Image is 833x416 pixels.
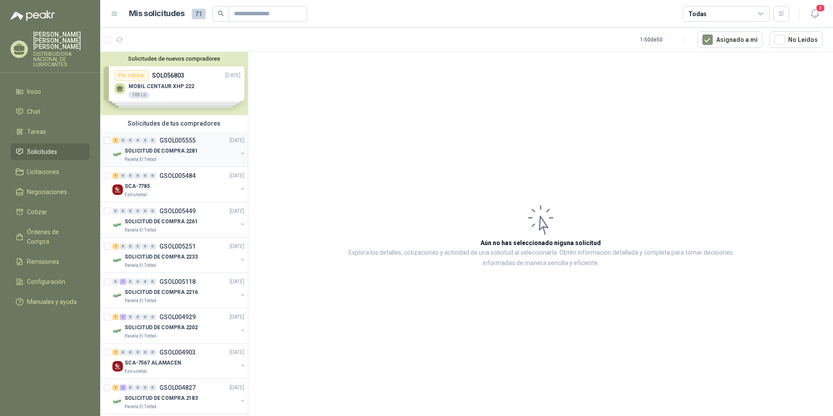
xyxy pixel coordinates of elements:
[100,52,248,115] div: Solicitudes de nuevos compradoresPor cotizarSOL056803[DATE] MOBIL CENTAUR XHP 222105 LbPor cotiza...
[10,143,90,160] a: Solicitudes
[159,173,196,179] p: GSOL005484
[112,382,246,410] a: 1 2 0 0 0 0 GSOL004827[DATE] Company LogoSOLICITUD DE COMPRA 2183Panela El Trébol
[149,243,156,249] div: 0
[120,314,126,320] div: 1
[142,243,149,249] div: 0
[10,204,90,220] a: Cotizar
[159,243,196,249] p: GSOL005251
[135,208,141,214] div: 0
[149,279,156,285] div: 0
[135,173,141,179] div: 0
[125,359,181,367] p: SCA-7567 ALAMACEN
[10,273,90,290] a: Configuración
[149,137,156,143] div: 0
[125,297,156,304] p: Panela El Trébol
[33,31,90,50] p: [PERSON_NAME] [PERSON_NAME] [PERSON_NAME]
[149,314,156,320] div: 0
[112,173,119,179] div: 1
[10,83,90,100] a: Inicio
[149,349,156,355] div: 0
[112,184,123,195] img: Company Logo
[230,278,244,286] p: [DATE]
[127,279,134,285] div: 0
[135,243,141,249] div: 0
[112,255,123,266] img: Company Logo
[125,262,156,269] p: Panela El Trébol
[142,173,149,179] div: 0
[112,170,246,198] a: 1 0 0 0 0 0 GSOL005484[DATE] Company LogoSCA-7785Estrumetal
[698,31,762,48] button: Asignado a mi
[159,137,196,143] p: GSOL005555
[142,314,149,320] div: 0
[129,7,185,20] h1: Mis solicitudes
[10,103,90,120] a: Chat
[142,385,149,391] div: 0
[159,208,196,214] p: GSOL005449
[230,313,244,321] p: [DATE]
[127,243,134,249] div: 0
[230,136,244,145] p: [DATE]
[125,288,198,297] p: SOLICITUD DE COMPRA 2216
[10,184,90,200] a: Negociaciones
[112,208,119,214] div: 0
[27,207,47,217] span: Cotizar
[10,224,90,250] a: Órdenes de Compra
[125,218,198,226] p: SOLICITUD DE COMPRA 2261
[120,137,126,143] div: 0
[230,207,244,215] p: [DATE]
[10,10,55,21] img: Logo peakr
[27,277,65,286] span: Configuración
[27,187,67,197] span: Negociaciones
[10,253,90,270] a: Remisiones
[218,10,224,17] span: search
[230,348,244,357] p: [DATE]
[112,361,123,372] img: Company Logo
[335,248,746,269] p: Explora los detalles, cotizaciones y actividad de una solicitud al seleccionarla. Obtén informaci...
[159,385,196,391] p: GSOL004827
[10,164,90,180] a: Licitaciones
[112,396,123,407] img: Company Logo
[112,347,246,375] a: 1 0 0 0 0 0 GSOL004903[DATE] Company LogoSCA-7567 ALAMACENEstrumetal
[27,127,46,136] span: Tareas
[135,279,141,285] div: 0
[816,4,825,12] span: 2
[27,227,81,246] span: Órdenes de Compra
[230,242,244,251] p: [DATE]
[135,349,141,355] div: 0
[125,191,147,198] p: Estrumetal
[112,385,119,391] div: 1
[112,312,246,340] a: 1 1 0 0 0 0 GSOL004929[DATE] Company LogoSOLICITUD DE COMPRA 2202Panela El Trébol
[27,297,77,307] span: Manuales y ayuda
[120,385,126,391] div: 2
[112,206,246,234] a: 0 0 0 0 0 0 GSOL005449[DATE] Company LogoSOLICITUD DE COMPRA 2261Panela El Trébol
[688,9,707,19] div: Todas
[125,333,156,340] p: Panela El Trébol
[127,208,134,214] div: 0
[125,368,147,375] p: Estrumetal
[112,137,119,143] div: 1
[127,137,134,143] div: 0
[142,137,149,143] div: 0
[142,349,149,355] div: 0
[27,257,59,266] span: Remisiones
[230,172,244,180] p: [DATE]
[149,385,156,391] div: 0
[149,173,156,179] div: 0
[104,55,244,62] button: Solicitudes de nuevos compradores
[112,243,119,249] div: 1
[27,107,40,116] span: Chat
[125,156,156,163] p: Panela El Trébol
[230,384,244,392] p: [DATE]
[112,326,123,336] img: Company Logo
[10,293,90,310] a: Manuales y ayuda
[120,208,126,214] div: 0
[159,279,196,285] p: GSOL005118
[127,173,134,179] div: 0
[127,314,134,320] div: 0
[112,290,123,301] img: Company Logo
[125,182,150,191] p: SCA-7785
[135,385,141,391] div: 0
[481,238,601,248] h3: Aún no has seleccionado niguna solicitud
[10,123,90,140] a: Tareas
[112,241,246,269] a: 1 0 0 0 0 0 GSOL005251[DATE] Company LogoSOLICITUD DE COMPRA 2233Panela El Trébol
